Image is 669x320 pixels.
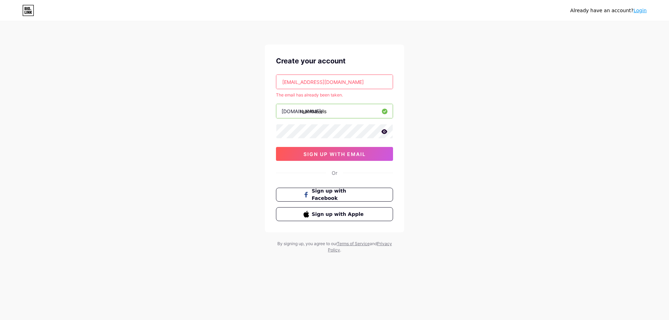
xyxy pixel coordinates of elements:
[276,104,393,118] input: username
[275,241,394,253] div: By signing up, you agree to our and .
[303,151,366,157] span: sign up with email
[276,207,393,221] button: Sign up with Apple
[570,7,647,14] div: Already have an account?
[312,211,366,218] span: Sign up with Apple
[282,108,323,115] div: [DOMAIN_NAME]/
[332,169,337,177] div: Or
[337,241,370,246] a: Terms of Service
[276,188,393,202] button: Sign up with Facebook
[312,187,366,202] span: Sign up with Facebook
[276,75,393,89] input: Email
[276,56,393,66] div: Create your account
[633,8,647,13] a: Login
[276,92,393,98] div: The email has already been taken.
[276,147,393,161] button: sign up with email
